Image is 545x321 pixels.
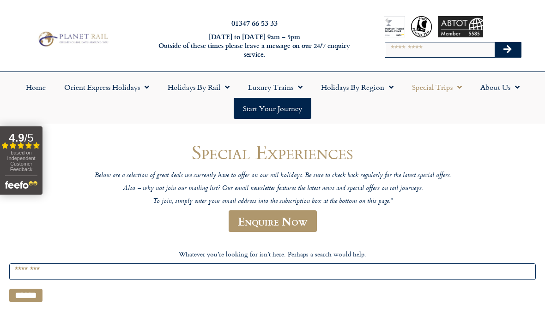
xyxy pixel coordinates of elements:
[231,18,278,28] a: 01347 66 53 33
[55,77,158,98] a: Orient Express Holidays
[312,77,403,98] a: Holidays by Region
[51,184,494,193] p: Also – why not join our mailing list? Our email newsletter features the latest news and special o...
[36,30,109,48] img: Planet Rail Train Holidays Logo
[51,172,494,180] p: Below are a selection of great deals we currently have to offer on our rail holidays. Be sure to ...
[239,77,312,98] a: Luxury Trains
[9,249,536,259] p: Whatever you’re looking for isn’t here. Perhaps a search would help.
[51,197,494,206] p: To join, simply enter your email address into the subscription box at the bottom on this page.”
[234,98,311,119] a: Start your Journey
[51,141,494,163] h1: Special Experiences
[5,77,540,119] nav: Menu
[17,77,55,98] a: Home
[148,33,361,59] h6: [DATE] to [DATE] 9am – 5pm Outside of these times please leave a message on our 24/7 enquiry serv...
[471,77,529,98] a: About Us
[229,210,317,232] a: Enquire Now
[403,77,471,98] a: Special Trips
[158,77,239,98] a: Holidays by Rail
[495,42,521,57] button: Search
